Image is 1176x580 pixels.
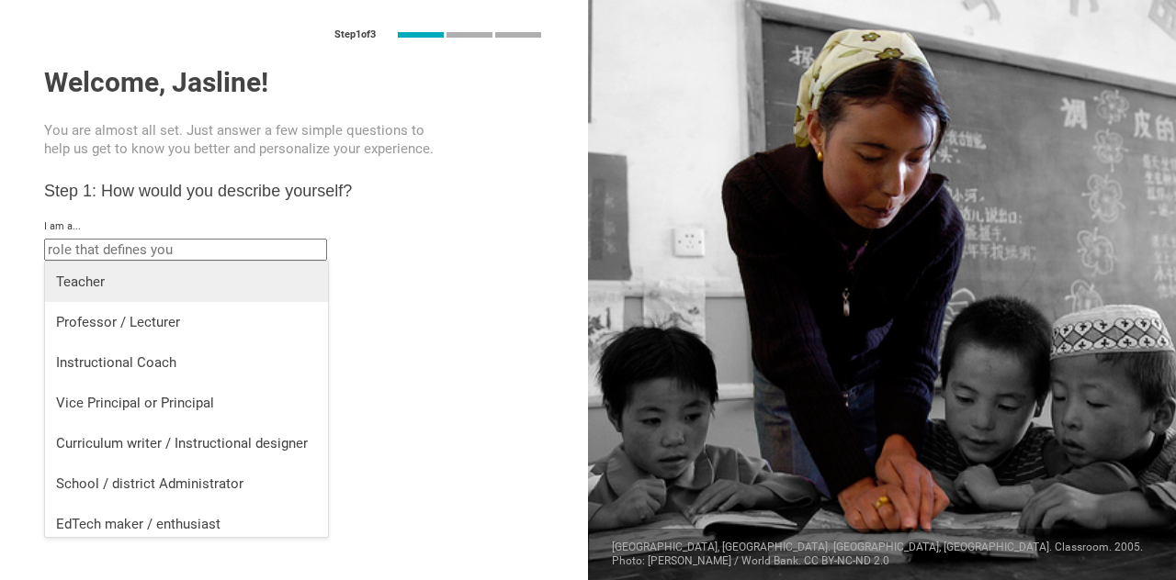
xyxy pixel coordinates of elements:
[44,121,444,158] p: You are almost all set. Just answer a few simple questions to help us get to know you better and ...
[334,28,376,41] div: Step 1 of 3
[44,180,544,202] h3: Step 1: How would you describe yourself?
[44,239,327,261] input: role that defines you
[44,220,544,233] div: I am a...
[44,66,544,99] h1: Welcome, Jasline!
[588,529,1176,580] div: [GEOGRAPHIC_DATA], [GEOGRAPHIC_DATA]. [GEOGRAPHIC_DATA], [GEOGRAPHIC_DATA]. Classroom. 2005. Phot...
